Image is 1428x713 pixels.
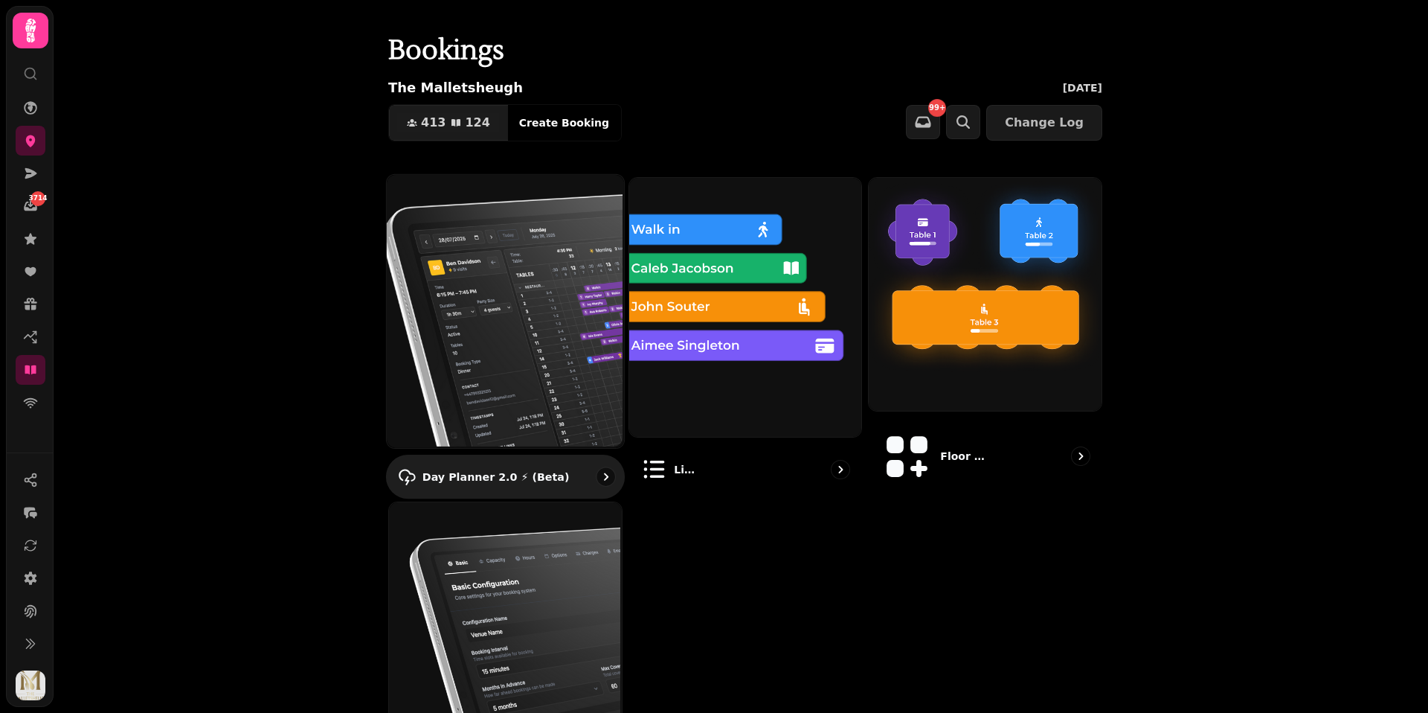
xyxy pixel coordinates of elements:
[385,173,623,447] img: Day Planner 2.0 ⚡ (Beta)
[16,191,45,221] a: 3714
[833,462,848,477] svg: go to
[389,105,508,141] button: 413124
[628,177,863,496] a: List viewList view
[1063,80,1102,95] p: [DATE]
[16,671,45,700] img: User avatar
[929,104,945,112] span: 99+
[507,105,621,141] button: Create Booking
[465,117,489,129] span: 124
[868,177,1102,496] a: Floor Plans (beta)Floor Plans (beta)
[867,176,1100,409] img: Floor Plans (beta)
[628,176,861,435] img: List view
[598,469,613,484] svg: go to
[986,105,1102,141] button: Change Log
[421,117,446,129] span: 413
[13,671,48,700] button: User avatar
[674,462,699,477] p: List view
[1073,449,1088,464] svg: go to
[386,174,625,499] a: Day Planner 2.0 ⚡ (Beta)Day Planner 2.0 ⚡ (Beta)
[422,469,570,484] p: Day Planner 2.0 ⚡ (Beta)
[519,118,609,128] span: Create Booking
[940,449,991,464] p: Floor Plans (beta)
[1005,117,1084,129] span: Change Log
[28,194,47,204] span: 3714
[388,77,523,98] p: The Malletsheugh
